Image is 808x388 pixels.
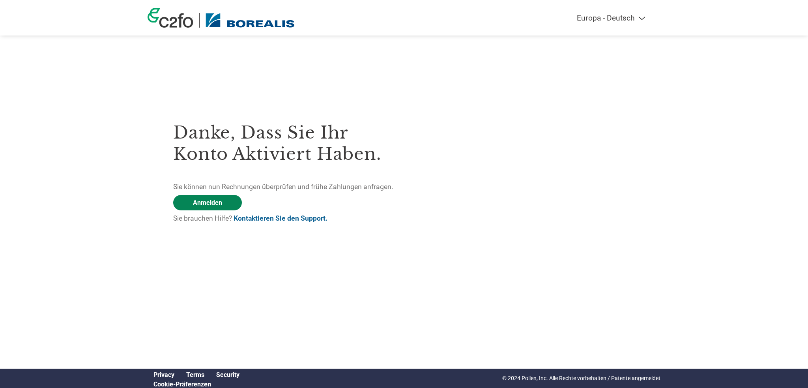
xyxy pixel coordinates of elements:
h3: Danke, dass Sie Ihr Konto aktiviert haben. [173,122,404,165]
a: Terms [186,371,204,379]
div: Open Cookie Preferences Modal [148,381,245,388]
img: Borealis [206,13,295,28]
img: c2fo logo [148,8,193,28]
a: Security [216,371,239,379]
a: Cookie Preferences, opens a dedicated popup modal window [153,381,211,388]
p: Sie können nun Rechnungen überprüfen und frühe Zahlungen anfragen. [173,182,404,192]
p: Sie brauchen Hilfe? [173,213,404,223]
a: Privacy [153,371,174,379]
a: Kontaktieren Sie den Support. [234,214,327,222]
p: © 2024 Pollen, Inc. Alle Rechte vorbehalten / Patente angemeldet [502,374,660,382]
a: Anmelden [173,195,242,210]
